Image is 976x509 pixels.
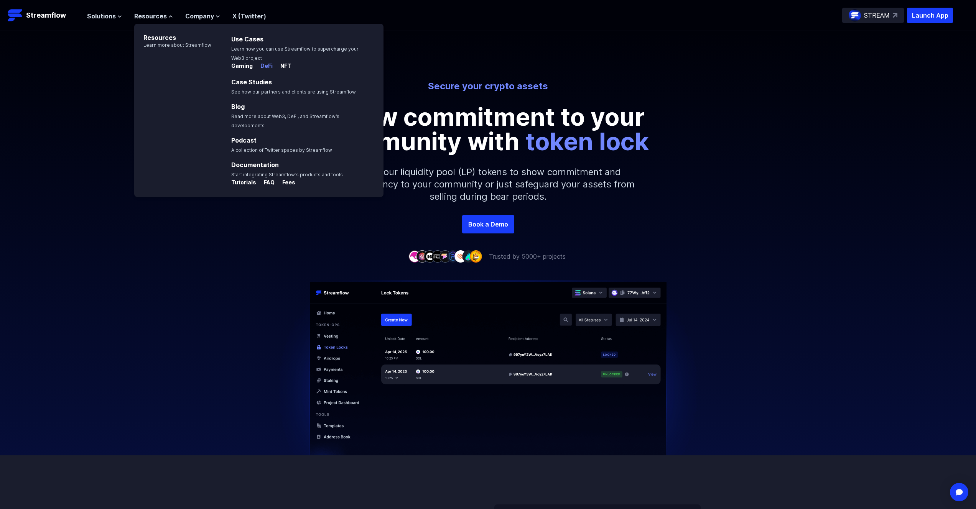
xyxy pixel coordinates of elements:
[134,11,173,21] button: Resources
[254,62,273,70] p: DeFi
[258,179,276,187] a: FAQ
[8,8,79,23] a: Streamflow
[231,147,332,153] span: A collection of Twitter spaces by Streamflow
[893,13,897,18] img: top-right-arrow.svg
[431,250,444,262] img: company-4
[454,250,467,262] img: company-7
[907,8,953,23] button: Launch App
[231,78,272,86] a: Case Studies
[231,179,258,187] a: Tutorials
[849,9,861,21] img: streamflow-logo-circle.png
[323,154,653,215] p: Lock your liquidity pool (LP) tokens to show commitment and transparency to your community or jus...
[270,280,707,475] img: Hero Image
[842,8,904,23] a: STREAM
[316,105,661,154] p: Show commitment to your community with
[489,252,566,261] p: Trusted by 5000+ projects
[416,250,428,262] img: company-2
[231,35,263,43] a: Use Cases
[274,63,291,71] a: NFT
[232,12,266,20] a: X (Twitter)
[424,250,436,262] img: company-3
[231,89,356,95] span: See how our partners and clients are using Streamflow
[950,483,968,501] div: Open Intercom Messenger
[254,63,274,71] a: DeFi
[231,172,343,177] span: Start integrating Streamflow’s products and tools
[274,62,291,70] p: NFT
[864,11,890,20] p: STREAM
[276,80,701,92] p: Secure your crypto assets
[134,11,167,21] span: Resources
[276,179,295,187] a: Fees
[87,11,122,21] button: Solutions
[231,179,256,186] p: Tutorials
[462,250,474,262] img: company-8
[134,24,211,42] p: Resources
[470,250,482,262] img: company-9
[462,215,514,233] a: Book a Demo
[231,113,339,128] span: Read more about Web3, DeFi, and Streamflow’s developments
[26,10,66,21] p: Streamflow
[185,11,214,21] span: Company
[185,11,220,21] button: Company
[439,250,451,262] img: company-5
[231,103,245,110] a: Blog
[134,42,211,48] p: Learn more about Streamflow
[231,46,359,61] span: Learn how you can use Streamflow to supercharge your Web3 project
[231,136,257,144] a: Podcast
[258,179,275,186] p: FAQ
[231,63,254,71] a: Gaming
[276,179,295,186] p: Fees
[408,250,421,262] img: company-1
[231,62,253,70] p: Gaming
[8,8,23,23] img: Streamflow Logo
[231,161,279,169] a: Documentation
[87,11,116,21] span: Solutions
[447,250,459,262] img: company-6
[525,126,649,156] span: token lock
